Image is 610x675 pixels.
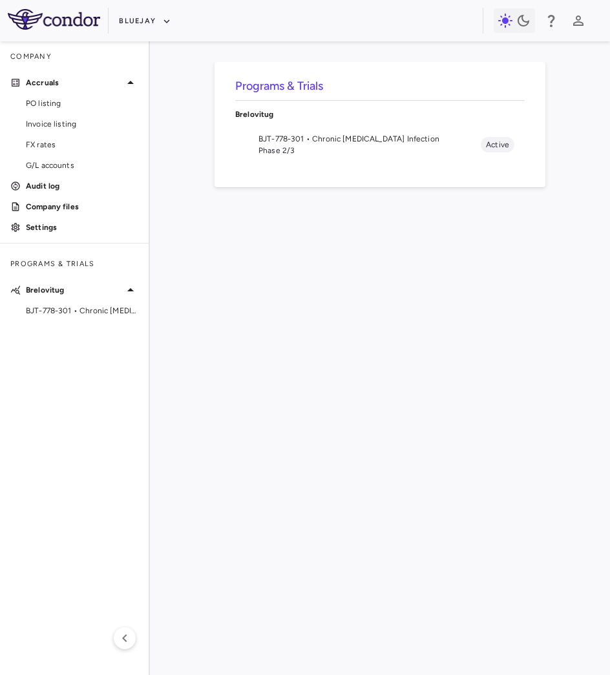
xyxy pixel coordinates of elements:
[26,118,138,130] span: Invoice listing
[258,145,481,156] span: Phase 2/3
[26,284,123,296] p: Brelovitug
[235,101,525,128] div: Brelovitug
[26,77,123,88] p: Accruals
[481,139,514,151] span: Active
[119,11,171,32] button: Bluejay
[258,133,481,145] span: BJT-778-301 • Chronic [MEDICAL_DATA] Infection
[235,78,525,95] h6: Programs & Trials
[26,98,138,109] span: PO listing
[235,109,525,120] p: Brelovitug
[8,9,100,30] img: logo-full-SnFGN8VE.png
[26,201,138,213] p: Company files
[235,128,525,161] li: BJT-778-301 • Chronic [MEDICAL_DATA] InfectionPhase 2/3Active
[26,180,138,192] p: Audit log
[26,222,138,233] p: Settings
[26,139,138,151] span: FX rates
[26,160,138,171] span: G/L accounts
[26,305,138,317] span: BJT-778-301 • Chronic [MEDICAL_DATA] Infection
